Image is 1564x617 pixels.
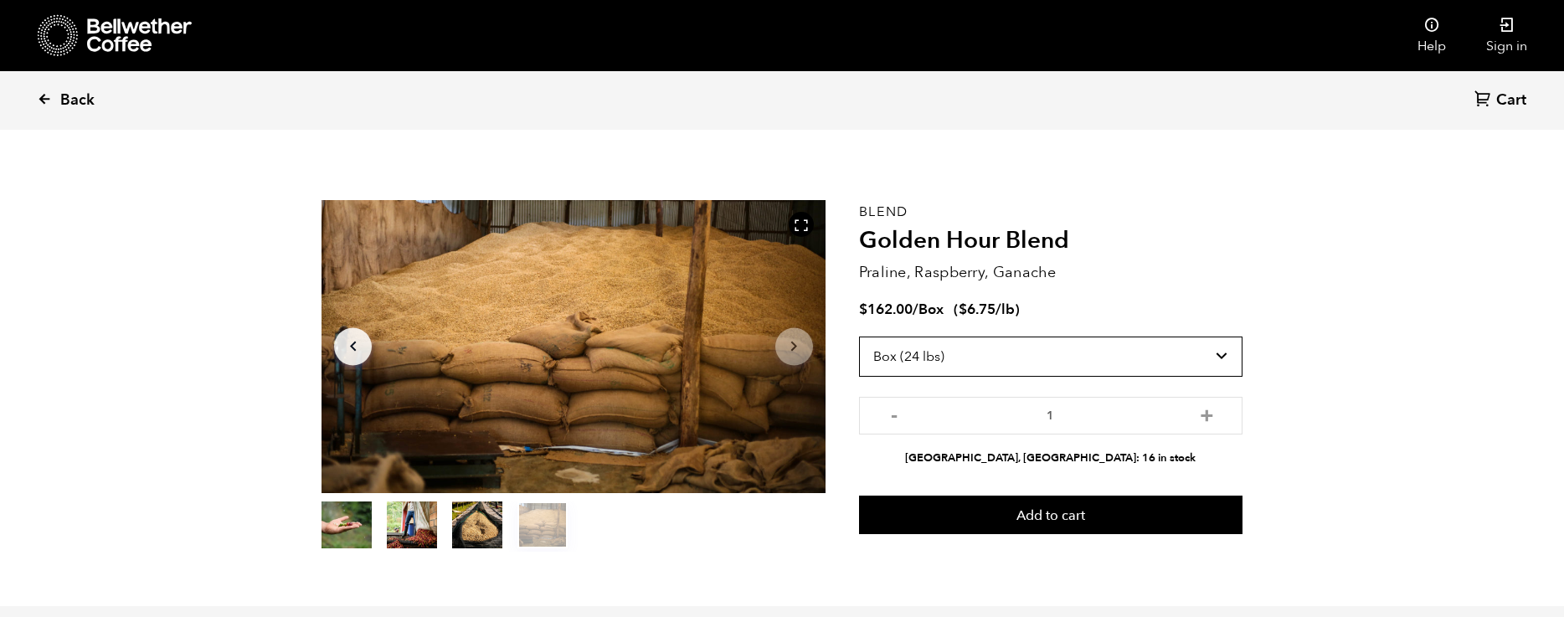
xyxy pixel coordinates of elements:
p: Praline, Raspberry, Ganache [859,261,1242,284]
span: /lb [996,300,1015,319]
bdi: 162.00 [859,300,913,319]
span: $ [959,300,967,319]
h2: Golden Hour Blend [859,227,1242,255]
span: ( ) [954,300,1020,319]
button: - [884,405,905,422]
span: / [913,300,918,319]
bdi: 6.75 [959,300,996,319]
li: [GEOGRAPHIC_DATA], [GEOGRAPHIC_DATA]: 16 in stock [859,450,1242,466]
a: Cart [1474,90,1531,112]
span: Cart [1496,90,1526,111]
span: Back [60,90,95,111]
button: + [1196,405,1217,422]
span: Box [918,300,944,319]
button: Add to cart [859,496,1242,534]
span: $ [859,300,867,319]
